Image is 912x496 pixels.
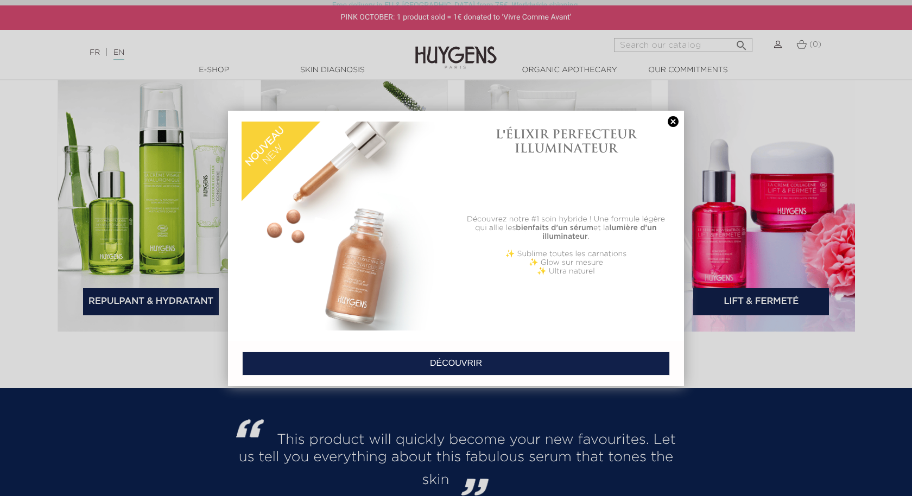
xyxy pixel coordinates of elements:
a: DÉCOUVRIR [242,352,670,376]
b: lumière d'un illuminateur [542,224,656,240]
p: ✨ Sublime toutes les carnations [461,250,670,258]
p: ✨ Glow sur mesure [461,258,670,267]
p: ✨ Ultra naturel [461,267,670,276]
h1: L'ÉLIXIR PERFECTEUR ILLUMINATEUR [461,127,670,156]
p: Découvrez notre #1 soin hybride ! Une formule légère qui allie les et la . [461,215,670,241]
b: bienfaits d'un sérum [516,224,593,232]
